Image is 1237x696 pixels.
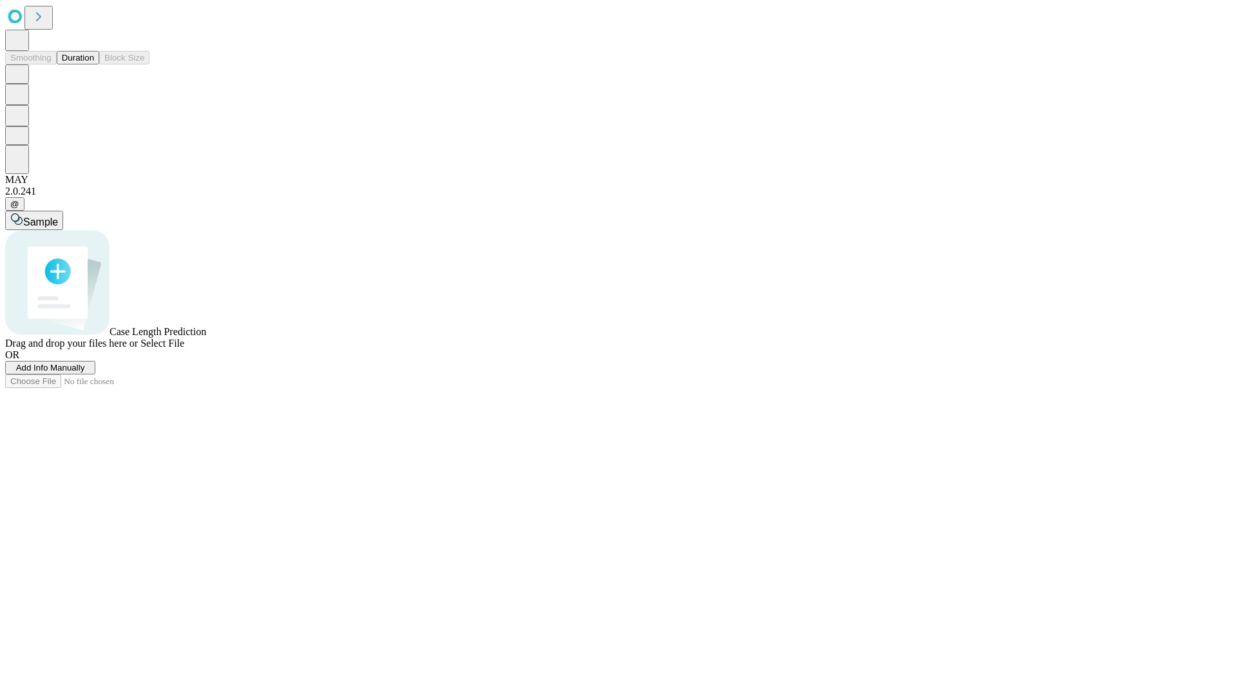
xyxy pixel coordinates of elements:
[110,326,206,337] span: Case Length Prediction
[5,349,19,360] span: OR
[99,51,149,64] button: Block Size
[140,338,184,349] span: Select File
[57,51,99,64] button: Duration
[5,186,1232,197] div: 2.0.241
[5,51,57,64] button: Smoothing
[5,211,63,230] button: Sample
[10,199,19,209] span: @
[5,197,24,211] button: @
[16,363,85,372] span: Add Info Manually
[5,338,138,349] span: Drag and drop your files here or
[5,361,95,374] button: Add Info Manually
[5,174,1232,186] div: MAY
[23,217,58,227] span: Sample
